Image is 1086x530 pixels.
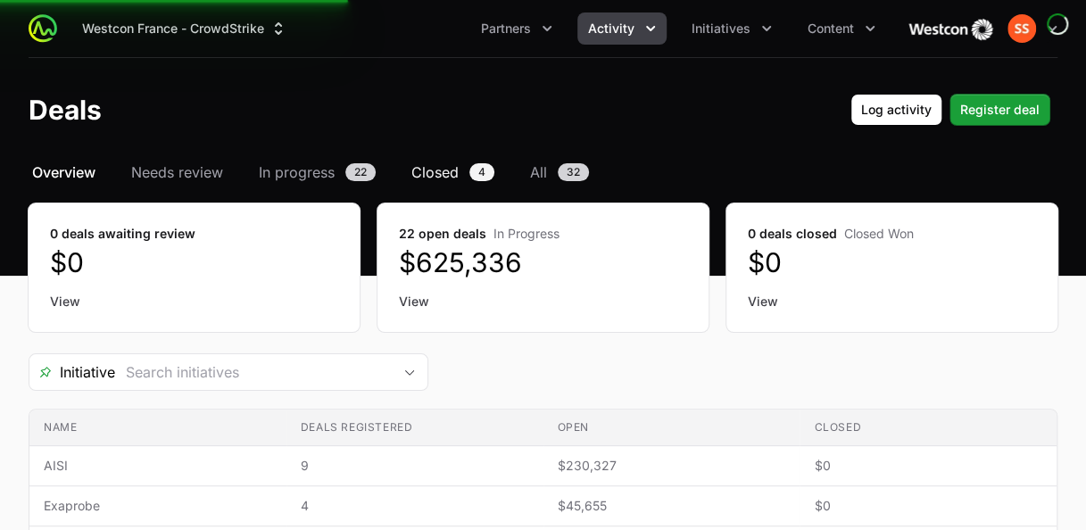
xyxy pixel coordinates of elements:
[748,293,1036,311] a: View
[543,410,800,446] th: Open
[960,99,1040,120] span: Register deal
[469,163,494,181] span: 4
[29,94,102,126] h1: Deals
[408,161,498,183] a: Closed4
[71,12,298,45] div: Supplier switch menu
[128,161,227,183] a: Needs review
[411,161,459,183] span: Closed
[301,457,529,475] span: 9
[908,11,993,46] img: Westcon France
[470,12,563,45] div: Partners menu
[131,161,223,183] span: Needs review
[50,293,338,311] a: View
[470,12,563,45] button: Partners
[115,354,392,390] input: Search initiatives
[748,225,1036,243] dt: 0 deals closed
[949,94,1050,126] button: Register deal
[558,497,786,515] span: $45,655
[588,20,634,37] span: Activity
[29,161,1057,183] nav: Deals navigation
[44,497,272,515] span: Exaprobe
[399,225,687,243] dt: 22 open deals
[50,225,338,243] dt: 0 deals awaiting review
[808,20,854,37] span: Content
[800,410,1057,446] th: Closed
[259,161,335,183] span: In progress
[399,246,687,278] dd: $625,336
[50,246,338,278] dd: $0
[32,161,95,183] span: Overview
[558,457,786,475] span: $230,327
[558,163,589,181] span: 32
[345,163,376,181] span: 22
[44,457,272,475] span: AISI
[577,12,667,45] div: Activity menu
[301,497,529,515] span: 4
[850,94,1050,126] div: Primary actions
[577,12,667,45] button: Activity
[748,246,1036,278] dd: $0
[844,226,914,241] span: Closed Won
[530,161,547,183] span: All
[814,497,1042,515] span: $0
[399,293,687,311] a: View
[1007,14,1036,43] img: Saruka Sothirasa
[286,410,543,446] th: Deals registered
[493,226,560,241] span: In Progress
[681,12,783,45] div: Initiatives menu
[57,12,886,45] div: Main navigation
[797,12,886,45] button: Content
[814,457,1042,475] span: $0
[850,94,942,126] button: Log activity
[29,410,286,446] th: Name
[526,161,593,183] a: All32
[29,161,99,183] a: Overview
[861,99,932,120] span: Log activity
[797,12,886,45] div: Content menu
[29,361,115,383] span: Initiative
[71,12,298,45] button: Westcon France - CrowdStrike
[255,161,379,183] a: In progress22
[392,354,427,390] div: Open
[681,12,783,45] button: Initiatives
[481,20,531,37] span: Partners
[29,14,57,43] img: ActivitySource
[692,20,750,37] span: Initiatives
